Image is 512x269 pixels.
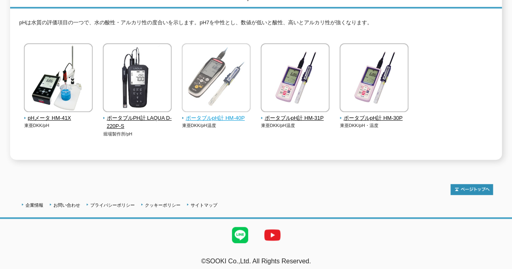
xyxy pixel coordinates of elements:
[24,114,93,123] span: pHメータ HM-41X
[340,106,409,123] a: ポータブルpH計 HM-30P
[256,219,289,251] img: YouTube
[224,219,256,251] img: LINE
[24,122,93,129] p: 東亜DKK/pH
[145,203,181,208] a: クッキーポリシー
[24,106,93,123] a: pHメータ HM-41X
[182,106,251,123] a: ポータブルpH計 HM-40P
[103,114,172,131] span: ポータブルPH計 LAQUA D-220P-S
[182,114,251,123] span: ポータブルpH計 HM-40P
[19,19,493,31] p: pHは水質の評価項目の一つで、水の酸性・アルカリ性の度合いを示します。pH7を中性とし、数値が低いと酸性、高いとアルカリ性が強くなります。
[340,43,408,114] img: ポータブルpH計 HM-30P
[261,122,330,129] p: 東亜DKK/pH温度
[261,43,329,114] img: ポータブルpH計 HM-31P
[25,203,43,208] a: 企業情報
[90,203,135,208] a: プライバシーポリシー
[450,184,493,195] img: トップページへ
[340,122,409,129] p: 東亜DKK/pH・温度
[103,106,172,131] a: ポータブルPH計 LAQUA D-220P-S
[261,114,330,123] span: ポータブルpH計 HM-31P
[261,106,330,123] a: ポータブルpH計 HM-31P
[103,43,172,114] img: ポータブルPH計 LAQUA D-220P-S
[182,122,251,129] p: 東亜DKK/pH温度
[182,43,251,114] img: ポータブルpH計 HM-40P
[191,203,217,208] a: サイトマップ
[24,43,93,114] img: pHメータ HM-41X
[53,203,80,208] a: お問い合わせ
[103,131,172,138] p: 堀場製作所/pH
[340,114,409,123] span: ポータブルpH計 HM-30P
